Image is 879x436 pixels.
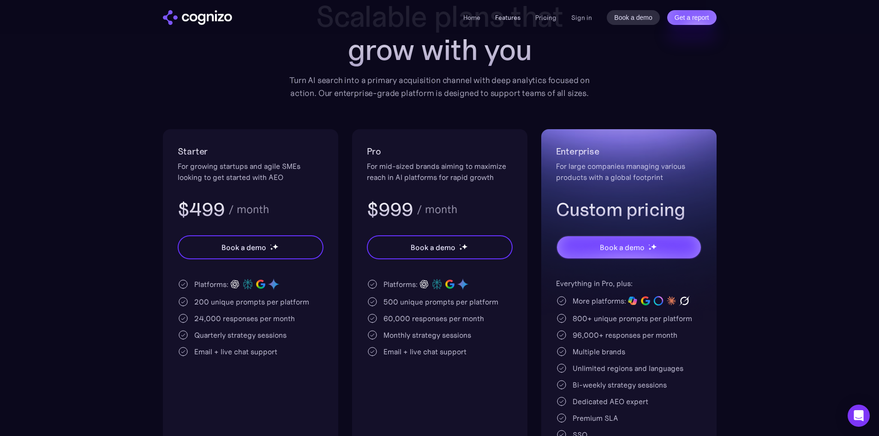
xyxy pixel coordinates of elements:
div: Unlimited regions and languages [573,363,683,374]
div: Turn AI search into a primary acquisition channel with deep analytics focused on action. Our ente... [283,74,597,100]
h3: Custom pricing [556,197,702,221]
div: Dedicated AEO expert [573,396,648,407]
img: star [272,244,278,250]
div: 24,000 responses per month [194,313,295,324]
div: Email + live chat support [383,346,466,357]
div: For large companies managing various products with a global footprint [556,161,702,183]
div: Monthly strategy sessions [383,329,471,340]
h3: $999 [367,197,413,221]
img: star [461,244,467,250]
h2: Pro [367,144,513,159]
div: / month [417,204,457,215]
div: Book a demo [221,242,266,253]
div: For growing startups and agile SMEs looking to get started with AEO [178,161,323,183]
a: Book a demostarstarstar [178,235,323,259]
img: star [651,244,657,250]
div: 60,000 responses per month [383,313,484,324]
div: Multiple brands [573,346,625,357]
a: Home [463,13,480,22]
div: Platforms: [383,279,418,290]
div: 800+ unique prompts per platform [573,313,692,324]
div: Premium SLA [573,412,618,424]
img: star [270,247,273,251]
img: star [459,247,462,251]
div: / month [228,204,269,215]
img: star [648,244,650,245]
div: Book a demo [411,242,455,253]
div: Open Intercom Messenger [848,405,870,427]
a: home [163,10,232,25]
div: Everything in Pro, plus: [556,278,702,289]
div: For mid-sized brands aiming to maximize reach in AI platforms for rapid growth [367,161,513,183]
h2: Enterprise [556,144,702,159]
a: Book a demostarstarstar [556,235,702,259]
div: 500 unique prompts per platform [383,296,498,307]
img: cognizo logo [163,10,232,25]
h2: Starter [178,144,323,159]
div: 96,000+ responses per month [573,329,677,340]
div: Email + live chat support [194,346,277,357]
a: Book a demo [607,10,660,25]
img: star [459,244,460,245]
div: 200 unique prompts per platform [194,296,309,307]
a: Pricing [535,13,556,22]
a: Sign in [571,12,592,23]
div: More platforms: [573,295,626,306]
img: star [648,247,652,251]
h3: $499 [178,197,225,221]
img: star [270,244,271,245]
a: Book a demostarstarstar [367,235,513,259]
div: Platforms: [194,279,228,290]
div: Quarterly strategy sessions [194,329,287,340]
a: Get a report [667,10,717,25]
a: Features [495,13,520,22]
div: Bi-weekly strategy sessions [573,379,667,390]
div: Book a demo [600,242,644,253]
